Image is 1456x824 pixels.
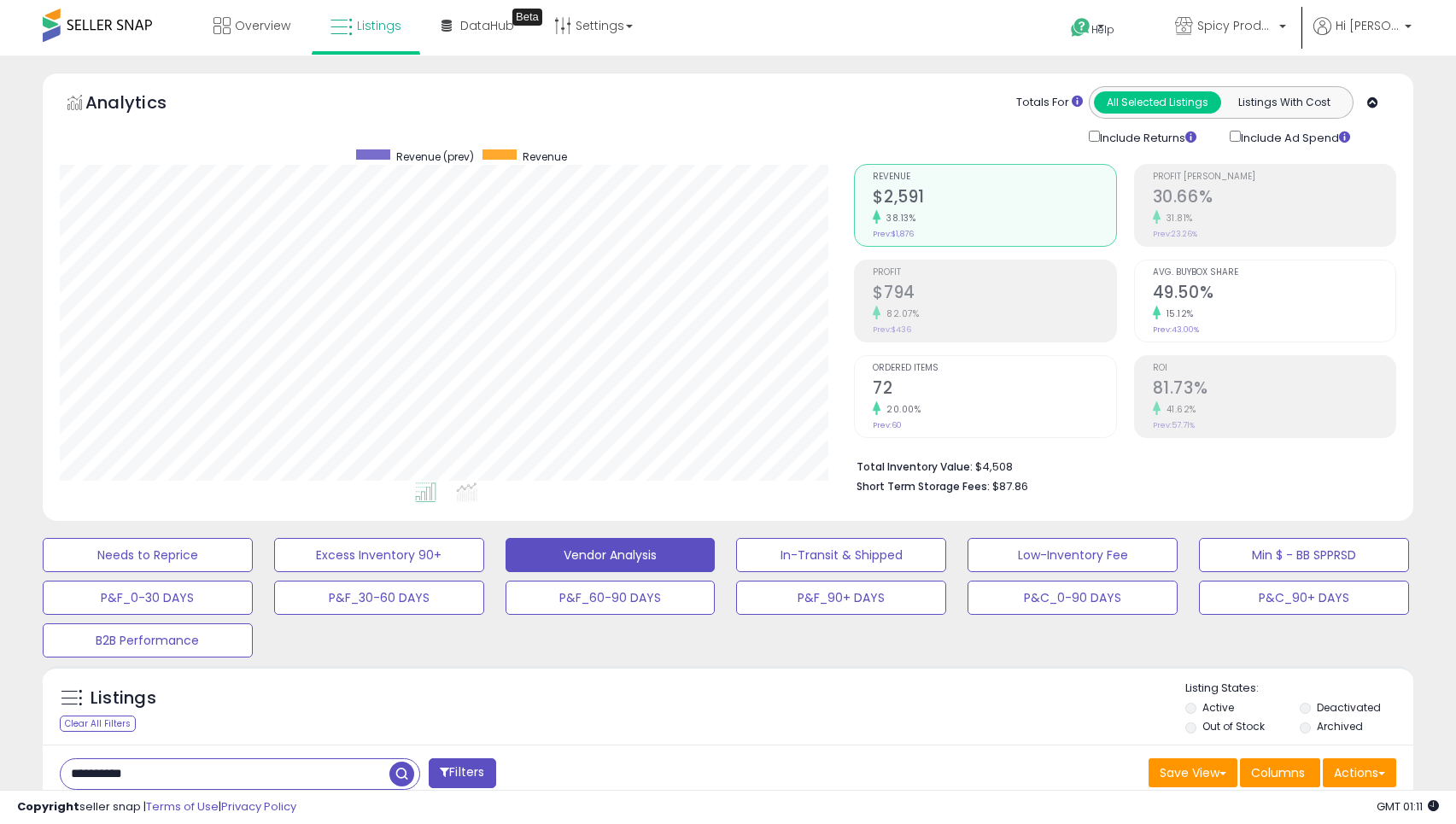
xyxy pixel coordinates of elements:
[968,581,1178,615] button: P&C_0-90 DAYS
[1091,22,1114,37] span: Help
[1317,700,1381,715] label: Deactivated
[1153,364,1395,373] span: ROI
[235,17,290,34] span: Overview
[221,798,296,815] a: Privacy Policy
[1317,719,1363,733] label: Archived
[43,581,253,615] button: P&F_0-30 DAYS
[873,324,911,335] small: Prev: $436
[992,478,1028,494] span: $87.86
[396,149,474,164] span: Revenue (prev)
[968,538,1178,572] button: Low-Inventory Fee
[857,479,990,494] b: Short Term Storage Fees:
[1016,95,1083,111] div: Totals For
[873,364,1115,373] span: Ordered Items
[17,799,296,815] div: seller snap | |
[857,455,1383,476] li: $4,508
[85,91,200,119] h5: Analytics
[1153,420,1195,430] small: Prev: 57.71%
[506,538,716,572] button: Vendor Analysis
[1313,17,1412,56] a: Hi [PERSON_NAME]
[1202,700,1234,715] label: Active
[1161,307,1194,320] small: 15.12%
[1220,91,1348,114] button: Listings With Cost
[1094,91,1221,114] button: All Selected Listings
[857,459,973,474] b: Total Inventory Value:
[460,17,514,34] span: DataHub
[1161,212,1193,225] small: 31.81%
[1070,17,1091,38] i: Get Help
[1153,268,1395,278] span: Avg. Buybox Share
[43,623,253,657] button: B2B Performance
[146,798,219,815] a: Terms of Use
[1149,758,1237,787] button: Save View
[1240,758,1320,787] button: Columns
[873,283,1115,306] h2: $794
[1153,283,1395,306] h2: 49.50%
[1076,127,1217,147] div: Include Returns
[873,187,1115,210] h2: $2,591
[1217,127,1377,147] div: Include Ad Spend
[1153,324,1199,335] small: Prev: 43.00%
[880,403,921,416] small: 20.00%
[357,17,401,34] span: Listings
[60,716,136,732] div: Clear All Filters
[1153,229,1197,239] small: Prev: 23.26%
[1197,17,1274,34] span: Spicy Products
[1199,538,1409,572] button: Min $ - BB SPPRSD
[1336,17,1400,34] span: Hi [PERSON_NAME]
[880,212,915,225] small: 38.13%
[873,172,1115,182] span: Revenue
[736,581,946,615] button: P&F_90+ DAYS
[880,307,919,320] small: 82.07%
[1057,4,1148,56] a: Help
[1251,764,1305,781] span: Columns
[506,581,716,615] button: P&F_60-90 DAYS
[17,798,79,815] strong: Copyright
[1185,681,1413,697] p: Listing States:
[1153,172,1395,182] span: Profit [PERSON_NAME]
[736,538,946,572] button: In-Transit & Shipped
[274,538,484,572] button: Excess Inventory 90+
[1153,187,1395,210] h2: 30.66%
[873,229,914,239] small: Prev: $1,876
[873,378,1115,401] h2: 72
[523,149,567,164] span: Revenue
[274,581,484,615] button: P&F_30-60 DAYS
[512,9,542,26] div: Tooltip anchor
[1323,758,1396,787] button: Actions
[873,420,902,430] small: Prev: 60
[1153,378,1395,401] h2: 81.73%
[429,758,495,788] button: Filters
[1377,798,1439,815] span: 2025-10-7 01:11 GMT
[91,687,156,710] h5: Listings
[1199,581,1409,615] button: P&C_90+ DAYS
[1161,403,1196,416] small: 41.62%
[1202,719,1265,733] label: Out of Stock
[873,268,1115,278] span: Profit
[43,538,253,572] button: Needs to Reprice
